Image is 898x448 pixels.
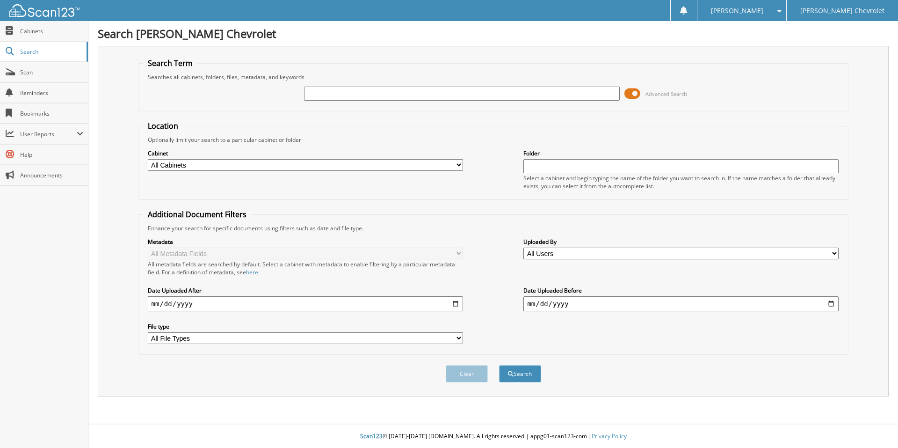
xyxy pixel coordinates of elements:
[20,68,83,76] span: Scan
[143,73,844,81] div: Searches all cabinets, folders, files, metadata, and keywords
[592,432,627,440] a: Privacy Policy
[360,432,383,440] span: Scan123
[148,238,463,246] label: Metadata
[98,26,889,41] h1: Search [PERSON_NAME] Chevrolet
[523,174,839,190] div: Select a cabinet and begin typing the name of the folder you want to search in. If the name match...
[645,90,687,97] span: Advanced Search
[523,286,839,294] label: Date Uploaded Before
[851,403,898,448] iframe: Chat Widget
[20,151,83,159] span: Help
[523,149,839,157] label: Folder
[523,296,839,311] input: end
[246,268,258,276] a: here
[143,224,844,232] div: Enhance your search for specific documents using filters such as date and file type.
[20,27,83,35] span: Cabinets
[20,89,83,97] span: Reminders
[800,8,884,14] span: [PERSON_NAME] Chevrolet
[143,136,844,144] div: Optionally limit your search to a particular cabinet or folder
[446,365,488,382] button: Clear
[148,260,463,276] div: All metadata fields are searched by default. Select a cabinet with metadata to enable filtering b...
[143,121,183,131] legend: Location
[20,110,83,118] span: Bookmarks
[499,365,541,382] button: Search
[148,286,463,294] label: Date Uploaded After
[88,425,898,448] div: © [DATE]-[DATE] [DOMAIN_NAME]. All rights reserved | appg01-scan123-com |
[9,4,80,17] img: scan123-logo-white.svg
[711,8,763,14] span: [PERSON_NAME]
[20,130,77,138] span: User Reports
[148,149,463,157] label: Cabinet
[523,238,839,246] label: Uploaded By
[148,323,463,330] label: File type
[20,171,83,179] span: Announcements
[20,48,82,56] span: Search
[148,296,463,311] input: start
[143,58,197,68] legend: Search Term
[143,209,251,220] legend: Additional Document Filters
